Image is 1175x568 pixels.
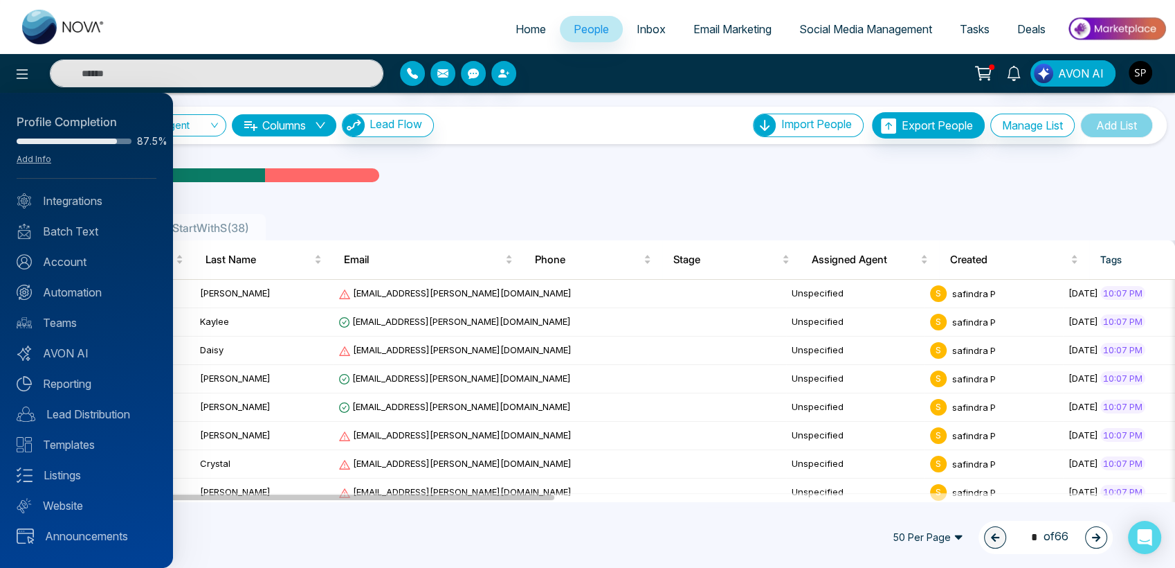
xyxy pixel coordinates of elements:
[17,285,32,300] img: Automation.svg
[17,315,32,330] img: team.svg
[17,346,32,361] img: Avon-AI.svg
[17,284,156,301] a: Automation
[17,223,156,240] a: Batch Text
[17,193,156,209] a: Integrations
[17,314,156,331] a: Teams
[17,376,32,391] img: Reporting.svg
[17,406,156,423] a: Lead Distribution
[17,224,32,239] img: batch_text_white.png
[17,436,156,453] a: Templates
[17,193,32,208] img: Integrated.svg
[17,114,156,132] div: Profile Completion
[17,497,156,514] a: Website
[137,136,156,146] span: 87.5%
[17,345,156,362] a: AVON AI
[17,498,32,513] img: Website.svg
[17,437,32,452] img: Templates.svg
[1128,521,1161,554] div: Open Intercom Messenger
[17,154,51,164] a: Add Info
[17,254,156,270] a: Account
[17,529,34,544] img: announcements.svg
[17,407,35,422] img: Lead-dist.svg
[17,375,156,392] a: Reporting
[17,528,156,544] a: Announcements
[17,468,33,483] img: Listings.svg
[17,467,156,483] a: Listings
[17,254,32,269] img: Account.svg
